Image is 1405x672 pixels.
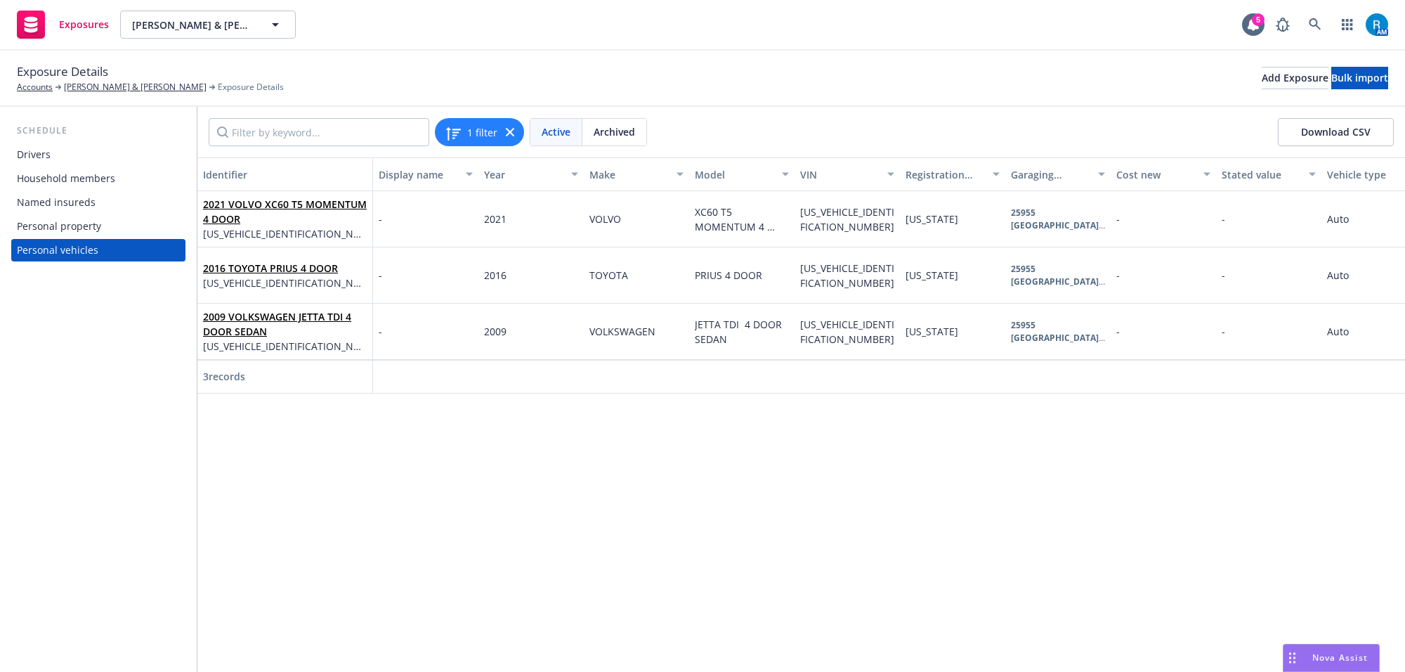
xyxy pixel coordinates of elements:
button: Garaging address [1005,157,1111,191]
a: Personal property [11,215,185,238]
span: - [1116,325,1120,338]
button: Download CSV [1278,118,1394,146]
input: Filter by keyword... [209,118,429,146]
span: Auto [1327,269,1349,282]
span: Nova Assist [1312,652,1368,664]
button: Display name [373,157,478,191]
a: Accounts [17,81,53,93]
span: [US_VEHICLE_IDENTIFICATION_NUMBER] [203,339,367,354]
span: TOYOTA [589,269,628,282]
button: Bulk import [1331,67,1388,89]
div: VIN [800,167,879,182]
div: Garaging address [1011,167,1090,182]
span: Exposure Details [17,63,108,81]
div: Identifier [203,167,367,182]
span: [US_VEHICLE_IDENTIFICATION_NUMBER] [203,226,367,241]
button: Nova Assist [1283,644,1380,672]
button: Year [478,157,584,191]
span: - [1116,212,1120,226]
span: [PERSON_NAME] & [PERSON_NAME] [132,18,254,32]
span: 2021 [484,212,507,226]
a: Personal vehicles [11,239,185,261]
div: Schedule [11,124,185,138]
span: 2016 [484,269,507,282]
b: 25955 [GEOGRAPHIC_DATA] [1011,263,1105,287]
a: 2021 VOLVO XC60 T5 MOMENTUM 4 DOOR [203,198,367,226]
span: PRIUS 4 DOOR [695,269,762,282]
div: Cost new [1116,167,1195,182]
div: Stated value [1222,167,1300,182]
span: 3 records [203,370,245,383]
a: Named insureds [11,191,185,214]
span: Auto [1327,325,1349,338]
a: [PERSON_NAME] & [PERSON_NAME] [64,81,207,93]
span: - [1222,212,1225,226]
button: Model [689,157,795,191]
a: 2016 TOYOTA PRIUS 4 DOOR [203,261,338,275]
b: 25955 [GEOGRAPHIC_DATA] [1011,207,1105,231]
a: Report a Bug [1269,11,1297,39]
span: JETTA TDI 4 DOOR SEDAN [695,318,785,346]
a: 2009 VOLKSWAGEN JETTA TDI 4 DOOR SEDAN [203,310,351,338]
span: 2009 [484,325,507,338]
button: VIN [795,157,900,191]
button: Registration state [900,157,1005,191]
span: - [379,212,382,226]
span: VOLVO [589,212,621,226]
span: Exposure Details [218,81,284,93]
div: Model [695,167,773,182]
div: Drag to move [1283,645,1301,671]
span: 1 filter [467,125,497,140]
span: Exposures [59,19,109,30]
button: [PERSON_NAME] & [PERSON_NAME] [120,11,296,39]
a: Search [1301,11,1329,39]
button: Cost new [1111,157,1216,191]
span: [US_STATE] [906,269,958,282]
button: Identifier [197,157,373,191]
div: Personal property [17,215,101,238]
span: - [379,324,382,339]
div: Named insureds [17,191,96,214]
span: [US_VEHICLE_IDENTIFICATION_NUMBER] [203,276,367,290]
img: photo [1366,13,1388,36]
span: - [1222,325,1225,338]
a: Drivers [11,143,185,166]
span: Active [542,124,570,139]
a: Exposures [11,5,115,44]
div: 5 [1252,13,1264,26]
span: 2021 VOLVO XC60 T5 MOMENTUM 4 DOOR [203,197,367,226]
span: [US_VEHICLE_IDENTIFICATION_NUMBER] [800,318,894,346]
span: - [1116,269,1120,282]
div: Year [484,167,563,182]
button: Make [584,157,689,191]
a: Household members [11,167,185,190]
span: XC60 T5 MOMENTUM 4 DOOR [695,205,775,248]
button: Stated value [1216,157,1321,191]
b: 25955 [GEOGRAPHIC_DATA] [1011,319,1105,344]
span: - [379,268,382,283]
a: Switch app [1333,11,1361,39]
span: [US_STATE] [906,325,958,338]
span: VOLKSWAGEN [589,325,655,338]
div: Display name [379,167,457,182]
span: Archived [594,124,635,139]
div: Personal vehicles [17,239,98,261]
span: [US_VEHICLE_IDENTIFICATION_NUMBER] [800,205,894,233]
button: Add Exposure [1262,67,1328,89]
span: - [1222,269,1225,282]
div: Make [589,167,668,182]
span: 2016 TOYOTA PRIUS 4 DOOR [203,261,367,276]
span: 2009 VOLKSWAGEN JETTA TDI 4 DOOR SEDAN [203,309,367,339]
span: Auto [1327,212,1349,226]
div: Registration state [906,167,984,182]
span: [US_VEHICLE_IDENTIFICATION_NUMBER] [800,261,894,290]
span: [US_STATE] [906,212,958,226]
div: Drivers [17,143,51,166]
div: Household members [17,167,115,190]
